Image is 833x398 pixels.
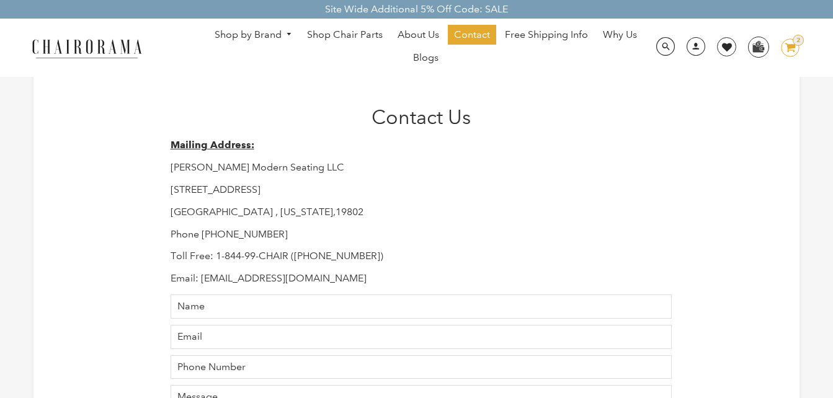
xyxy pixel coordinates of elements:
[171,139,254,151] strong: Mailing Address:
[171,105,672,129] h1: Contact Us
[171,272,672,285] p: Email: [EMAIL_ADDRESS][DOMAIN_NAME]
[398,29,439,42] span: About Us
[749,37,768,56] img: WhatsApp_Image_2024-07-12_at_16.23.01.webp
[171,250,672,263] p: Toll Free: 1-844-99-CHAIR ([PHONE_NUMBER])
[171,294,672,319] input: Name
[793,35,804,46] div: 2
[171,228,672,241] p: Phone [PHONE_NUMBER]
[208,25,299,45] a: Shop by Brand
[413,51,439,64] span: Blogs
[454,29,490,42] span: Contact
[171,355,672,379] input: Phone Number
[391,25,445,45] a: About Us
[301,25,389,45] a: Shop Chair Parts
[171,184,672,197] p: [STREET_ADDRESS]
[25,37,149,59] img: chairorama
[603,29,637,42] span: Why Us
[448,25,496,45] a: Contact
[307,29,383,42] span: Shop Chair Parts
[202,25,649,71] nav: DesktopNavigation
[505,29,588,42] span: Free Shipping Info
[772,38,800,57] a: 2
[499,25,594,45] a: Free Shipping Info
[407,48,445,68] a: Blogs
[171,206,672,219] p: [GEOGRAPHIC_DATA] , [US_STATE],19802
[171,325,672,349] input: Email
[597,25,643,45] a: Why Us
[171,161,672,174] p: [PERSON_NAME] Modern Seating LLC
